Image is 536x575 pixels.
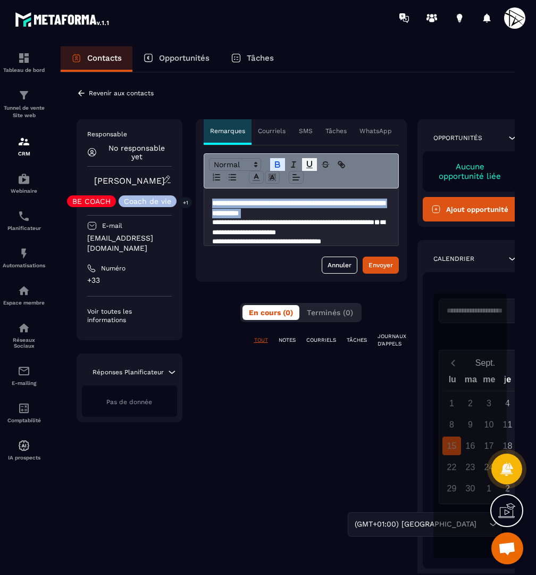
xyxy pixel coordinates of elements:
a: automationsautomationsEspace membre [3,276,45,314]
p: Tâches [325,127,347,135]
p: Espace membre [3,300,45,306]
a: social-networksocial-networkRéseaux Sociaux [3,314,45,357]
p: Planificateur [3,225,45,231]
div: 11 [498,415,517,434]
a: Tâches [220,46,284,72]
img: scheduler [18,210,30,223]
a: formationformationCRM [3,127,45,165]
div: je [498,372,517,391]
p: NOTES [279,336,296,344]
p: Aucune opportunité liée [433,162,507,181]
img: automations [18,284,30,297]
a: Opportunités [132,46,220,72]
a: [PERSON_NAME] [94,176,165,186]
p: Remarques [210,127,245,135]
img: formation [18,89,30,102]
img: formation [18,52,30,64]
p: Calendrier [433,254,474,263]
p: Revenir aux contacts [89,89,154,97]
img: automations [18,439,30,452]
p: Réponses Planificateur [93,368,164,376]
p: Opportunités [433,134,482,142]
p: Contacts [87,53,122,63]
button: Terminés (0) [300,305,359,320]
img: automations [18,172,30,185]
p: +1 [179,197,192,208]
span: En cours (0) [249,308,293,317]
p: +33 [87,275,172,285]
div: 18 [498,437,517,455]
p: Réseaux Sociaux [3,337,45,349]
img: formation [18,135,30,148]
p: Webinaire [3,188,45,194]
p: Tunnel de vente Site web [3,104,45,119]
p: Numéro [101,264,125,273]
a: accountantaccountantComptabilité [3,394,45,431]
p: Voir toutes les informations [87,307,172,324]
p: No responsable yet [102,144,172,161]
img: social-network [18,322,30,334]
a: formationformationTableau de bord [3,44,45,81]
p: E-mail [102,221,122,230]
div: Search for option [348,512,501,537]
img: automations [18,247,30,260]
p: JOURNAUX D'APPELS [378,333,406,348]
p: TOUT [254,336,268,344]
p: Opportunités [159,53,210,63]
a: Contacts [61,46,132,72]
p: COURRIELS [306,336,336,344]
div: Envoyer [368,260,393,270]
p: Courriels [258,127,286,135]
span: Terminés (0) [307,308,353,317]
p: IA prospects [3,455,45,461]
p: BE COACH [72,198,111,205]
img: accountant [18,402,30,415]
p: Tâches [247,53,274,63]
p: WhatsApp [359,127,392,135]
a: formationformationTunnel de vente Site web [3,81,45,127]
div: Ouvrir le chat [491,532,523,564]
a: emailemailE-mailing [3,357,45,394]
p: Coach de vie [124,198,171,205]
p: Comptabilité [3,417,45,423]
span: Pas de donnée [106,398,152,406]
p: E-mailing [3,380,45,386]
p: SMS [299,127,313,135]
p: Responsable [87,130,172,138]
p: CRM [3,151,45,157]
button: Ajout opportunité [423,197,518,221]
button: Envoyer [363,257,399,274]
p: Tableau de bord [3,67,45,73]
img: logo [15,10,111,29]
a: schedulerschedulerPlanificateur [3,202,45,239]
button: En cours (0) [242,305,299,320]
p: Automatisations [3,262,45,268]
img: email [18,365,30,377]
div: 4 [498,394,517,413]
a: automationsautomationsWebinaire [3,165,45,202]
p: [EMAIL_ADDRESS][DOMAIN_NAME] [87,233,172,253]
a: automationsautomationsAutomatisations [3,239,45,276]
span: (GMT+01:00) [GEOGRAPHIC_DATA] [352,519,479,530]
button: Annuler [322,257,357,274]
p: TÂCHES [347,336,367,344]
